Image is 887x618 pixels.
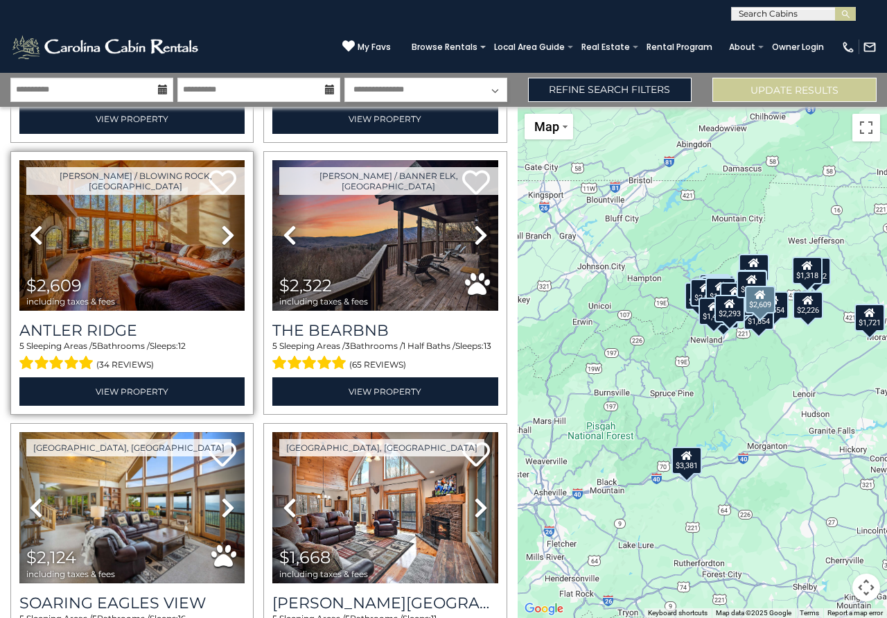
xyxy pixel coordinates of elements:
[272,432,498,583] img: thumbnail_163281444.jpeg
[19,340,245,373] div: Sleeping Areas / Bathrooms / Sleeps:
[26,297,115,306] span: including taxes & fees
[528,78,692,102] a: Refine Search Filters
[19,321,245,340] a: Antler Ridge
[279,547,331,567] span: $1,668
[26,439,231,456] a: [GEOGRAPHIC_DATA], [GEOGRAPHIC_DATA]
[405,37,484,57] a: Browse Rentals
[272,340,498,373] div: Sleeping Areas / Bathrooms / Sleeps:
[279,569,368,578] span: including taxes & fees
[800,257,831,285] div: $1,902
[709,300,739,328] div: $2,176
[19,160,245,311] img: thumbnail_163267178.jpeg
[525,114,573,139] button: Change map style
[737,270,767,298] div: $2,756
[715,294,746,322] div: $2,293
[484,341,491,351] span: 13
[19,105,245,133] a: View Property
[358,41,391,53] span: My Favs
[648,608,708,618] button: Keyboard shortcuts
[272,341,277,351] span: 5
[19,432,245,583] img: thumbnail_167150352.jpeg
[272,594,498,612] h3: Rudolph Resort
[691,279,721,307] div: $2,000
[744,302,774,329] div: $1,854
[699,273,730,301] div: $2,553
[841,40,855,54] img: phone-regular-white.png
[521,600,567,618] a: Open this area in Google Maps (opens a new window)
[349,356,406,374] span: (65 reviews)
[745,285,775,313] div: $2,609
[863,40,877,54] img: mail-regular-white.png
[737,269,767,297] div: $3,060
[26,275,82,295] span: $2,609
[534,119,559,134] span: Map
[19,377,245,406] a: View Property
[19,341,24,351] span: 5
[345,341,350,351] span: 3
[739,254,769,282] div: $2,163
[19,594,245,612] a: Soaring Eagles View
[403,341,455,351] span: 1 Half Baths /
[279,297,368,306] span: including taxes & fees
[26,569,115,578] span: including taxes & fees
[272,594,498,612] a: [PERSON_NAME][GEOGRAPHIC_DATA]
[279,275,332,295] span: $2,322
[720,282,750,309] div: $2,027
[10,33,202,61] img: White-1-2.png
[699,297,729,325] div: $1,498
[765,37,831,57] a: Owner Login
[272,160,498,311] img: thumbnail_163977593.jpeg
[342,40,391,54] a: My Favs
[272,321,498,340] a: The Bearbnb
[671,446,702,474] div: $3,381
[716,609,791,617] span: Map data ©2025 Google
[701,276,731,304] div: $1,713
[178,341,186,351] span: 12
[487,37,572,57] a: Local Area Guide
[279,167,498,195] a: [PERSON_NAME] / Banner Elk, [GEOGRAPHIC_DATA]
[640,37,719,57] a: Rental Program
[92,341,97,351] span: 5
[272,377,498,406] a: View Property
[705,277,736,304] div: $1,487
[26,167,245,195] a: [PERSON_NAME] / Blowing Rock, [GEOGRAPHIC_DATA]
[574,37,637,57] a: Real Estate
[279,439,484,456] a: [GEOGRAPHIC_DATA], [GEOGRAPHIC_DATA]
[462,440,490,470] a: Add to favorites
[272,105,498,133] a: View Property
[722,37,762,57] a: About
[26,547,76,567] span: $2,124
[712,78,877,102] button: Update Results
[685,282,715,310] div: $1,544
[96,356,154,374] span: (34 reviews)
[792,256,823,284] div: $1,318
[800,609,819,617] a: Terms
[701,276,732,304] div: $2,124
[521,600,567,618] img: Google
[852,114,880,141] button: Toggle fullscreen view
[793,291,824,319] div: $2,226
[854,303,885,331] div: $1,721
[852,574,880,601] button: Map camera controls
[827,609,883,617] a: Report a map error
[704,275,735,303] div: $1,668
